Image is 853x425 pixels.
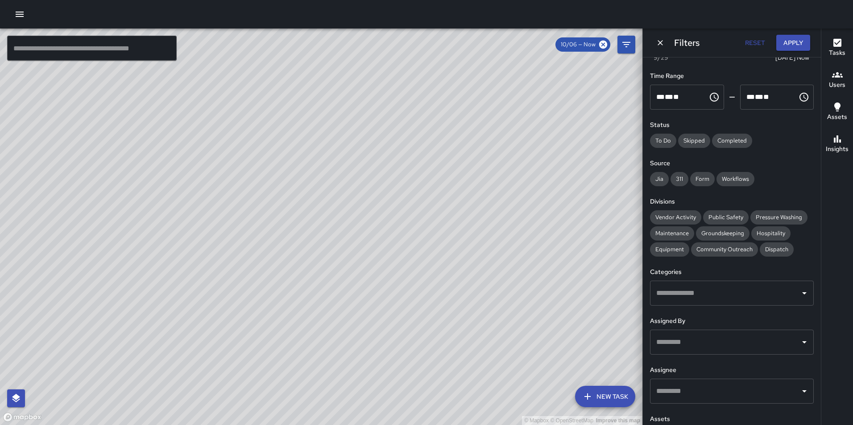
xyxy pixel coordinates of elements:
[650,197,814,207] h6: Divisions
[750,210,807,225] div: Pressure Washing
[650,414,814,424] h6: Assets
[705,88,723,106] button: Choose time, selected time is 12:00 AM
[821,32,853,64] button: Tasks
[691,245,758,254] span: Community Outreach
[760,245,794,254] span: Dispatch
[703,213,749,222] span: Public Safety
[703,210,749,225] div: Public Safety
[650,229,694,238] span: Maintenance
[665,94,673,100] span: Minutes
[763,94,769,100] span: Meridiem
[690,172,715,186] div: Form
[650,213,701,222] span: Vendor Activity
[656,94,665,100] span: Hours
[798,385,811,397] button: Open
[650,226,694,241] div: Maintenance
[671,175,688,184] span: 311
[650,365,814,375] h6: Assignee
[671,172,688,186] div: 311
[797,53,809,62] span: Now
[654,36,667,49] button: Dismiss
[746,94,755,100] span: Hours
[716,172,754,186] div: Workflows
[650,136,676,145] span: To Do
[650,210,701,225] div: Vendor Activity
[650,134,676,148] div: To Do
[650,242,689,257] div: Equipment
[575,386,635,407] button: New Task
[826,144,849,154] h6: Insights
[775,53,795,62] span: [DATE]
[821,128,853,160] button: Insights
[712,134,752,148] div: Completed
[678,136,710,145] span: Skipped
[650,245,689,254] span: Equipment
[798,336,811,348] button: Open
[751,226,791,241] div: Hospitality
[690,175,715,184] span: Form
[751,229,791,238] span: Hospitality
[750,213,807,222] span: Pressure Washing
[829,48,845,58] h6: Tasks
[712,136,752,145] span: Completed
[755,94,763,100] span: Minutes
[650,71,814,81] h6: Time Range
[617,36,635,53] button: Filters
[696,226,749,241] div: Groundskeeping
[821,96,853,128] button: Assets
[650,316,814,326] h6: Assigned By
[691,242,758,257] div: Community Outreach
[555,40,601,49] span: 10/06 — Now
[650,175,669,184] span: Jia
[650,159,814,168] h6: Source
[650,120,814,130] h6: Status
[674,36,700,50] h6: Filters
[776,35,810,51] button: Apply
[673,94,679,100] span: Meridiem
[821,64,853,96] button: Users
[696,229,749,238] span: Groundskeeping
[716,175,754,184] span: Workflows
[741,35,769,51] button: Reset
[829,80,845,90] h6: Users
[650,172,669,186] div: Jia
[678,134,710,148] div: Skipped
[654,53,668,62] span: 9/29
[798,287,811,299] button: Open
[555,37,610,52] div: 10/06 — Now
[827,112,847,122] h6: Assets
[760,242,794,257] div: Dispatch
[650,267,814,277] h6: Categories
[795,88,813,106] button: Choose time, selected time is 11:59 PM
